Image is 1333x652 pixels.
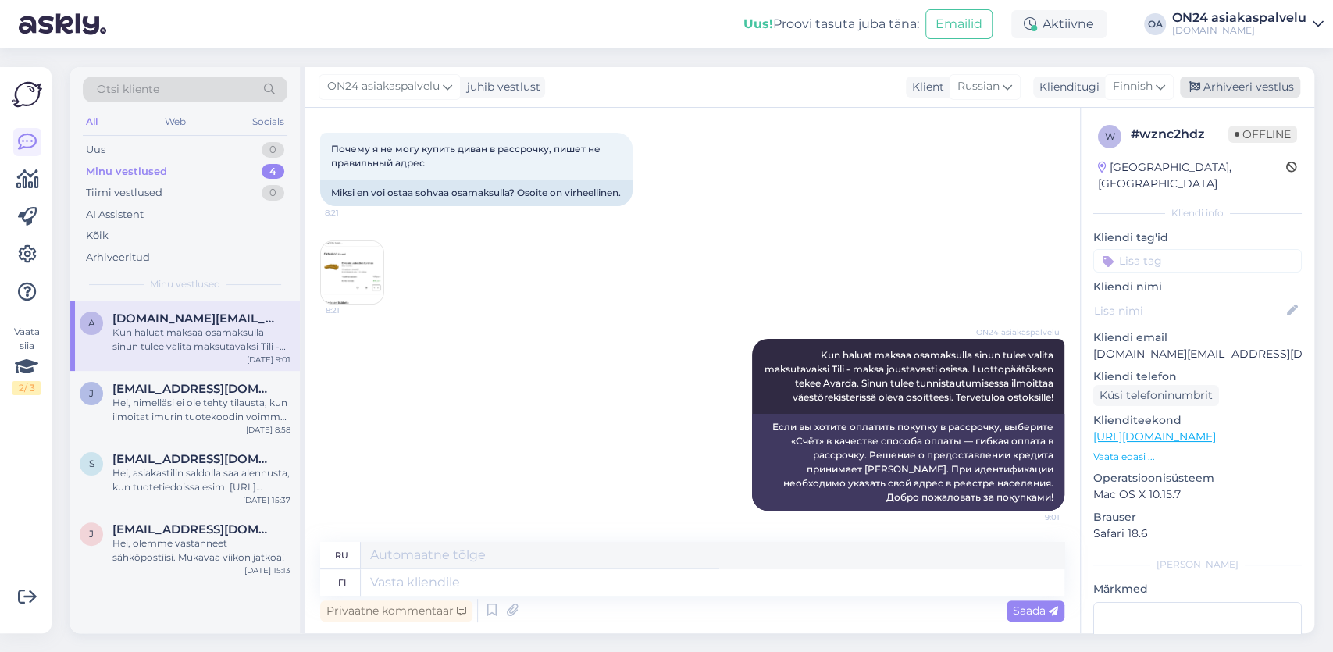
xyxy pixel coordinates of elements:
div: AI Assistent [86,207,144,223]
div: Miksi en voi ostaa sohvaa osamaksulla? Osoite on virheellinen. [320,180,633,206]
div: 4 [262,164,284,180]
span: 8:21 [326,305,384,316]
p: Kliendi email [1093,330,1302,346]
div: 2 / 3 [12,381,41,395]
div: Kõik [86,228,109,244]
span: aks.xxx@hotmail.com [112,312,275,326]
div: # wznc2hdz [1131,125,1228,144]
button: Emailid [925,9,993,39]
div: Socials [249,112,287,132]
span: Kun haluat maksaa osamaksulla sinun tulee valita maksutavaksi Tili - maksa joustavasti osissa. Lu... [765,349,1056,403]
div: Kliendi info [1093,206,1302,220]
p: Operatsioonisüsteem [1093,470,1302,486]
p: Kliendi tag'id [1093,230,1302,246]
img: Askly Logo [12,80,42,109]
span: Почему я не могу купить диван в рассрочку, пишет не правильный адрес [331,143,603,169]
div: Klient [906,79,944,95]
span: Minu vestlused [150,277,220,291]
div: Arhiveeritud [86,250,150,265]
div: [DATE] 9:01 [247,354,290,365]
div: Tiimi vestlused [86,185,162,201]
p: Kliendi nimi [1093,279,1302,295]
div: [DATE] 15:37 [243,494,290,506]
div: Vaata siia [12,325,41,395]
p: Brauser [1093,509,1302,526]
span: Finnish [1113,78,1153,95]
input: Lisa nimi [1094,302,1284,319]
div: [DATE] 15:13 [244,565,290,576]
span: Russian [957,78,1000,95]
span: j [89,387,94,399]
div: Küsi telefoninumbrit [1093,385,1219,406]
span: s [89,458,94,469]
div: 0 [262,185,284,201]
p: Safari 18.6 [1093,526,1302,542]
div: Minu vestlused [86,164,167,180]
a: [URL][DOMAIN_NAME] [1093,429,1216,444]
span: ON24 asiakaspalvelu [976,326,1060,338]
div: Hei, asiakastilin saldolla saa alennusta, kun tuotetiedoissa esim. [URL][DOMAIN_NAME] ilmoitetaan... [112,466,290,494]
img: Attachment [321,241,383,304]
span: 8:21 [325,207,383,219]
span: Saada [1013,604,1058,618]
div: Hei, nimelläsi ei ole tehty tilausta, kun ilmoitat imurin tuotekoodin voimme ilmoittaa sinulle tu... [112,396,290,424]
p: Klienditeekond [1093,412,1302,429]
div: Klienditugi [1033,79,1100,95]
span: jussi.nyman2@gmail.com [112,522,275,536]
span: 9:01 [1001,511,1060,523]
div: OA [1144,13,1166,35]
div: Arhiveeri vestlus [1180,77,1300,98]
span: Otsi kliente [97,81,159,98]
span: ON24 asiakaspalvelu [327,78,440,95]
div: Aktiivne [1011,10,1107,38]
p: Vaata edasi ... [1093,450,1302,464]
div: 0 [262,142,284,158]
div: [PERSON_NAME] [1093,558,1302,572]
div: Kun haluat maksaa osamaksulla sinun tulee valita maksutavaksi Tili - maksa joustavasti osissa. Lu... [112,326,290,354]
span: suvi-tuulia.lehmonen@hotmail.com [112,452,275,466]
a: ON24 asiakaspalvelu[DOMAIN_NAME] [1172,12,1324,37]
div: Privaatne kommentaar [320,600,472,622]
span: jimi.lilja96@gmail.com [112,382,275,396]
p: Mac OS X 10.15.7 [1093,486,1302,503]
p: Kliendi telefon [1093,369,1302,385]
div: Proovi tasuta juba täna: [743,15,919,34]
div: Если вы хотите оплатить покупку в рассрочку, выберите «Счёт» в качестве способа оплаты — гибкая о... [752,414,1064,511]
b: Uus! [743,16,773,31]
div: Web [162,112,189,132]
p: Märkmed [1093,581,1302,597]
span: Offline [1228,126,1297,143]
div: ru [335,542,348,568]
div: ON24 asiakaspalvelu [1172,12,1306,24]
span: j [89,528,94,540]
p: [DOMAIN_NAME][EMAIL_ADDRESS][DOMAIN_NAME] [1093,346,1302,362]
div: juhib vestlust [461,79,540,95]
div: Hei, olemme vastanneet sähköpostiisi. Mukavaa viikon jatkoa! [112,536,290,565]
span: w [1105,130,1115,142]
div: [GEOGRAPHIC_DATA], [GEOGRAPHIC_DATA] [1098,159,1286,192]
div: All [83,112,101,132]
div: fi [338,569,346,596]
div: Uus [86,142,105,158]
input: Lisa tag [1093,249,1302,273]
div: [DOMAIN_NAME] [1172,24,1306,37]
div: [DATE] 8:58 [246,424,290,436]
span: a [88,317,95,329]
